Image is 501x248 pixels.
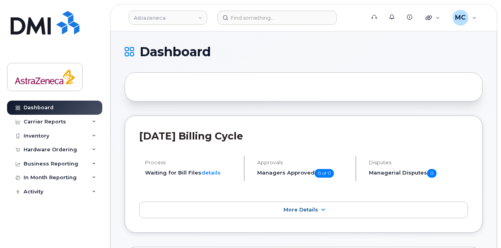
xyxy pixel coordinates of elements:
[257,160,349,165] h4: Approvals
[140,46,211,58] span: Dashboard
[369,160,468,165] h4: Disputes
[201,169,221,176] a: details
[427,169,437,178] span: 0
[145,160,237,165] h4: Process
[145,169,237,176] li: Waiting for Bill Files
[315,169,334,178] span: 0 of 0
[257,169,349,178] h5: Managers Approved
[284,207,318,213] span: More Details
[139,130,468,142] h2: [DATE] Billing Cycle
[369,169,468,178] h5: Managerial Disputes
